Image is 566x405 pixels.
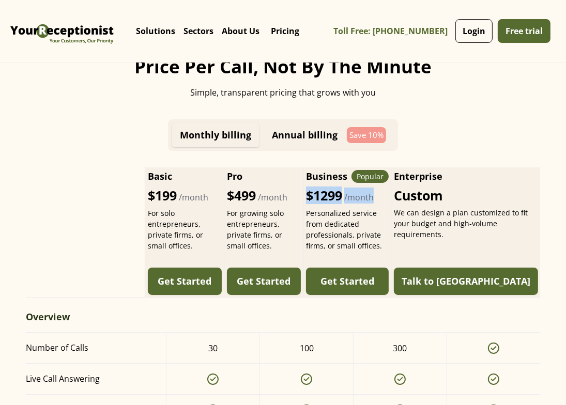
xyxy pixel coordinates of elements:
[180,130,251,141] div: Monthly billing
[402,274,530,288] div: Talk to [GEOGRAPHIC_DATA]
[306,188,389,204] div: $1299
[394,188,538,203] div: Custom
[8,8,116,54] img: Virtual Receptionist - Answering Service - Call and Live Chat Receptionist - Virtual Receptionist...
[148,169,172,183] h2: Basic
[498,19,550,43] a: Free trial
[158,274,211,288] div: Get Started
[272,130,338,141] div: Annual billing
[227,268,301,295] a: Get Started
[394,293,566,405] iframe: Chat Widget
[179,10,218,52] div: Sectors
[393,342,407,354] div: 300
[394,169,538,183] h2: Enterprise
[349,130,384,141] div: Save 10%
[306,268,389,295] a: Get Started
[300,342,314,354] div: 100
[237,274,290,288] div: Get Started
[85,86,482,99] div: Simple, transparent pricing that grows with you
[227,188,301,204] div: $499
[26,341,154,355] div: Number of Calls
[179,192,208,203] span: /month
[218,10,264,52] div: About Us
[306,208,389,251] div: Personalized service from dedicated professionals, private firms, or small offices.
[136,26,175,36] p: Solutions
[258,192,287,203] span: /month
[26,310,540,324] div: Overview
[455,19,493,43] a: Login
[85,55,482,79] h2: Price per call, not by the minute
[208,342,218,354] div: 30
[264,15,307,46] a: Pricing
[320,274,374,288] div: Get Started
[8,8,116,54] a: home
[306,169,347,183] h2: Business
[357,171,384,182] div: Popular
[394,207,538,240] div: We can design a plan customized to fit your budget and high-volume requirements.
[26,372,154,386] div: Live Call Answering
[227,208,301,251] div: For growing solo entrepreneurs, private firms, or small offices.
[148,208,222,251] div: For solo entrepreneurs, private firms, or small offices.
[132,10,179,52] div: Solutions
[148,268,222,295] a: Get Started
[333,20,453,43] a: Toll Free: [PHONE_NUMBER]
[148,188,222,204] div: $199
[394,268,538,295] a: Talk to [GEOGRAPHIC_DATA]
[344,192,374,203] span: /month
[227,169,301,183] h2: Pro
[183,26,213,36] p: Sectors
[222,26,259,36] p: About Us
